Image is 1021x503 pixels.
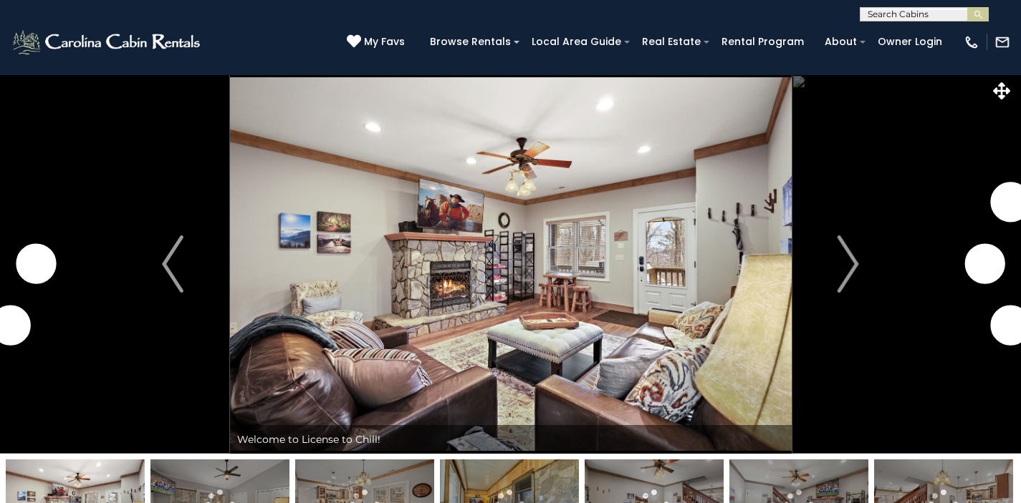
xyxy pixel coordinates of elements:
[818,31,864,53] a: About
[838,235,859,293] img: arrow
[871,31,949,53] a: Owner Login
[162,235,183,293] img: arrow
[791,74,905,454] button: Next
[714,31,811,53] a: Rental Program
[364,34,405,49] span: My Favs
[347,34,408,50] a: My Favs
[11,28,204,57] img: White-1-2.png
[524,31,628,53] a: Local Area Guide
[116,74,230,454] button: Previous
[964,34,979,50] img: phone-regular-white.png
[423,31,518,53] a: Browse Rentals
[230,425,792,454] div: Welcome to License to Chill!
[994,34,1010,50] img: mail-regular-white.png
[635,31,708,53] a: Real Estate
